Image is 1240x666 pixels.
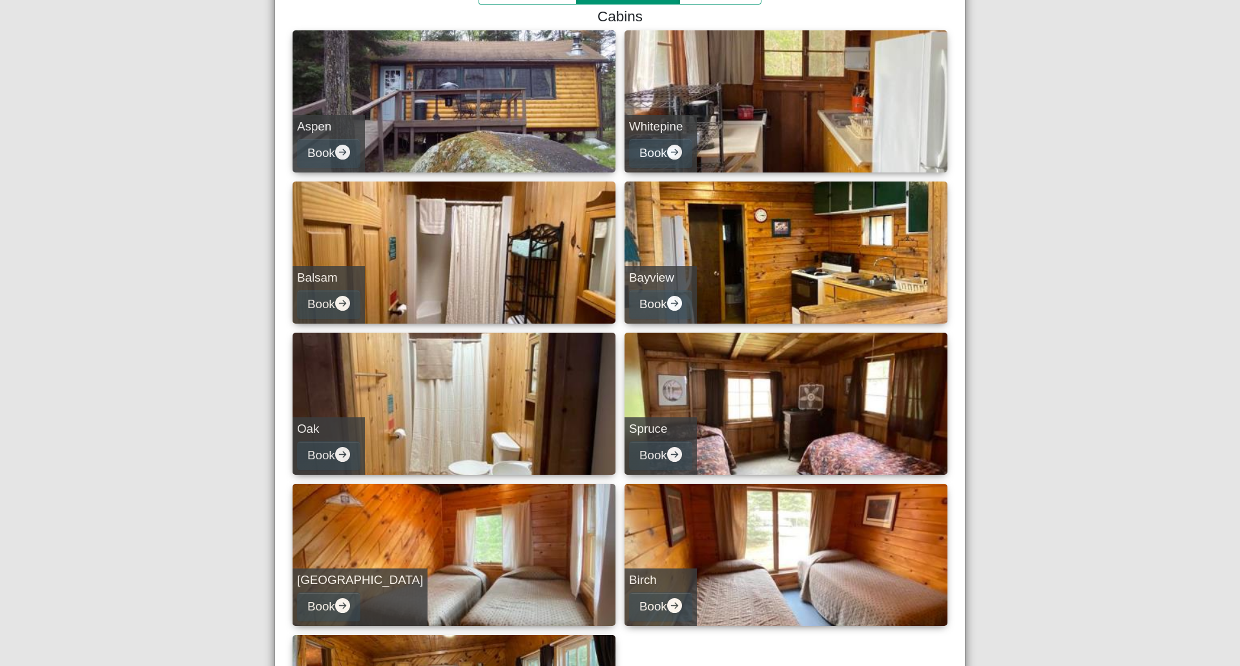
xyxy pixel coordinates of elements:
[335,598,350,613] svg: arrow right circle fill
[629,592,692,621] button: Bookarrow right circle fill
[297,573,423,588] h5: [GEOGRAPHIC_DATA]
[629,441,692,470] button: Bookarrow right circle fill
[629,271,692,286] h5: Bayview
[335,447,350,462] svg: arrow right circle fill
[667,296,682,311] svg: arrow right circle fill
[297,139,360,168] button: Bookarrow right circle fill
[298,8,942,25] h4: Cabins
[335,296,350,311] svg: arrow right circle fill
[297,592,360,621] button: Bookarrow right circle fill
[297,441,360,470] button: Bookarrow right circle fill
[297,422,360,437] h5: Oak
[629,139,692,168] button: Bookarrow right circle fill
[335,145,350,160] svg: arrow right circle fill
[667,598,682,613] svg: arrow right circle fill
[297,120,360,134] h5: Aspen
[629,422,692,437] h5: Spruce
[297,271,360,286] h5: Balsam
[629,290,692,319] button: Bookarrow right circle fill
[667,447,682,462] svg: arrow right circle fill
[629,573,692,588] h5: Birch
[667,145,682,160] svg: arrow right circle fill
[297,290,360,319] button: Bookarrow right circle fill
[629,120,692,134] h5: Whitepine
